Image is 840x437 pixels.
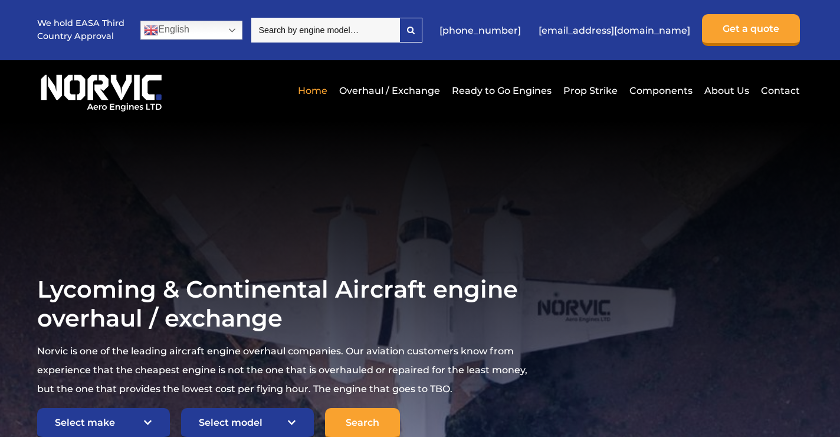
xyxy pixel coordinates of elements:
a: [EMAIL_ADDRESS][DOMAIN_NAME] [533,16,696,45]
a: About Us [701,76,752,105]
a: Overhaul / Exchange [336,76,443,105]
a: English [140,21,242,40]
img: Norvic Aero Engines logo [37,69,165,112]
img: en [144,23,158,37]
a: [PHONE_NUMBER] [434,16,527,45]
p: Norvic is one of the leading aircraft engine overhaul companies. Our aviation customers know from... [37,342,534,399]
a: Contact [758,76,800,105]
h1: Lycoming & Continental Aircraft engine overhaul / exchange [37,275,534,332]
a: Home [295,76,330,105]
a: Components [626,76,695,105]
a: Prop Strike [560,76,621,105]
a: Get a quote [702,14,800,46]
p: We hold EASA Third Country Approval [37,17,126,43]
a: Ready to Go Engines [449,76,554,105]
input: Search by engine model… [251,18,399,43]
